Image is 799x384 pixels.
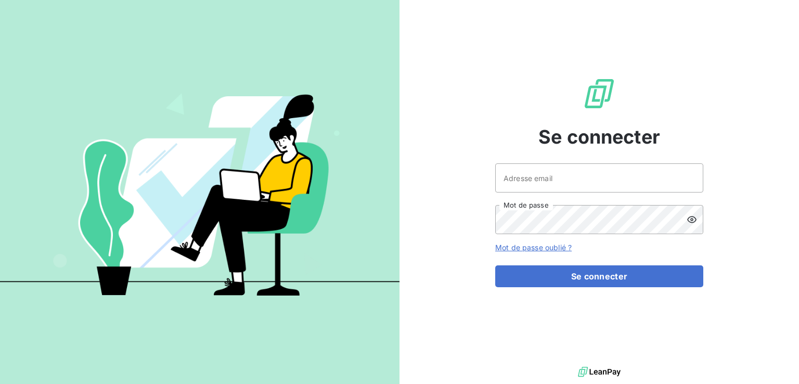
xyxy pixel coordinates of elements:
[495,243,572,252] a: Mot de passe oublié ?
[583,77,616,110] img: Logo LeanPay
[538,123,660,151] span: Se connecter
[578,364,621,380] img: logo
[495,163,703,193] input: placeholder
[495,265,703,287] button: Se connecter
